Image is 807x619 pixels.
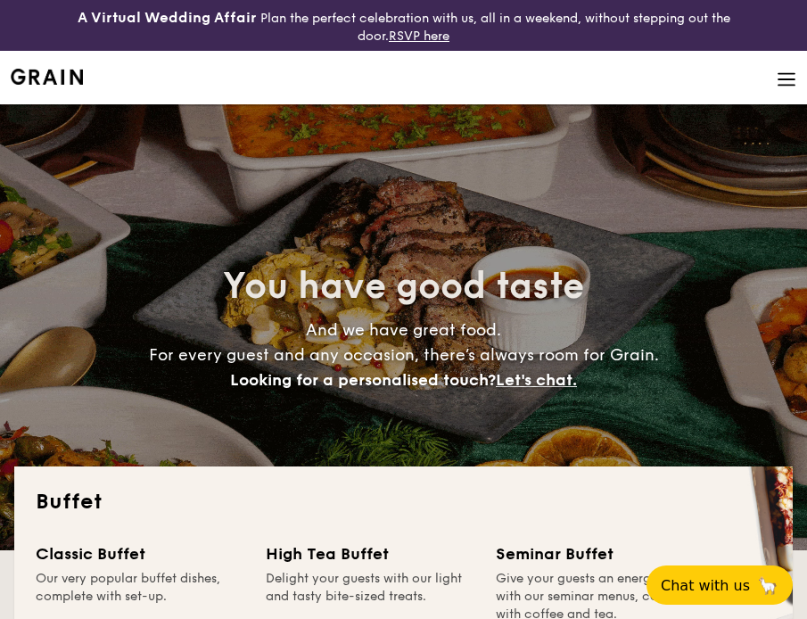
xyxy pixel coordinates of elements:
[11,69,83,85] a: Logotype
[757,575,778,596] span: 🦙
[11,69,83,85] img: Grain
[661,577,750,594] span: Chat with us
[266,541,474,566] div: High Tea Buffet
[67,7,739,44] div: Plan the perfect celebration with us, all in a weekend, without stepping out the door.
[36,488,771,516] h2: Buffet
[36,541,244,566] div: Classic Buffet
[389,29,449,44] a: RSVP here
[646,565,793,605] button: Chat with us🦙
[777,70,796,89] img: icon-hamburger-menu.db5d7e83.svg
[230,370,496,390] span: Looking for a personalised touch?
[149,320,659,390] span: And we have great food. For every guest and any occasion, there’s always room for Grain.
[223,265,584,308] span: You have good taste
[496,370,577,390] span: Let's chat.
[78,7,257,29] h4: A Virtual Wedding Affair
[496,541,704,566] div: Seminar Buffet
